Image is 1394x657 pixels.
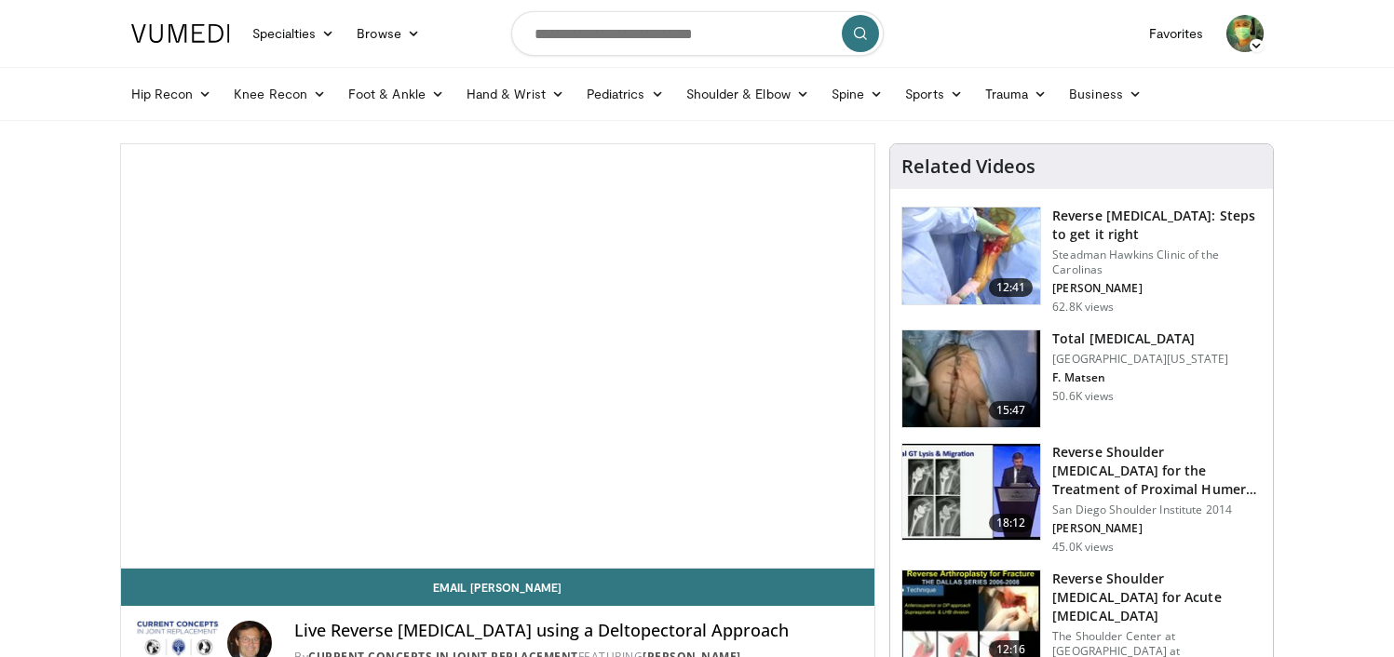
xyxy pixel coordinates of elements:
a: Pediatrics [575,75,675,113]
a: Specialties [241,15,346,52]
p: 50.6K views [1052,389,1114,404]
a: Hand & Wrist [455,75,575,113]
a: 12:41 Reverse [MEDICAL_DATA]: Steps to get it right Steadman Hawkins Clinic of the Carolinas [PER... [901,207,1262,315]
img: Q2xRg7exoPLTwO8X4xMDoxOjA4MTsiGN.150x105_q85_crop-smart_upscale.jpg [902,444,1040,541]
span: 12:41 [989,278,1034,297]
h3: Reverse Shoulder [MEDICAL_DATA] for Acute [MEDICAL_DATA] [1052,570,1262,625]
a: Hip Recon [120,75,223,113]
p: 45.0K views [1052,540,1114,555]
a: 18:12 Reverse Shoulder [MEDICAL_DATA] for the Treatment of Proximal Humeral … San Diego Shoulder ... [901,443,1262,555]
a: Browse [345,15,431,52]
a: 15:47 Total [MEDICAL_DATA] [GEOGRAPHIC_DATA][US_STATE] F. Matsen 50.6K views [901,329,1262,428]
p: Steadman Hawkins Clinic of the Carolinas [1052,248,1262,277]
a: Spine [820,75,894,113]
video-js: Video Player [121,144,875,569]
a: Business [1058,75,1153,113]
a: Email [PERSON_NAME] [121,569,875,606]
a: Knee Recon [223,75,337,113]
h4: Related Videos [901,155,1035,178]
a: Foot & Ankle [337,75,455,113]
p: [PERSON_NAME] [1052,521,1262,536]
input: Search topics, interventions [511,11,884,56]
h3: Reverse Shoulder [MEDICAL_DATA] for the Treatment of Proximal Humeral … [1052,443,1262,499]
span: 18:12 [989,514,1034,532]
img: 38826_0000_3.png.150x105_q85_crop-smart_upscale.jpg [902,330,1040,427]
p: San Diego Shoulder Institute 2014 [1052,503,1262,517]
a: Shoulder & Elbow [675,75,820,113]
img: Avatar [1226,15,1264,52]
img: 326034_0000_1.png.150x105_q85_crop-smart_upscale.jpg [902,208,1040,304]
img: VuMedi Logo [131,24,230,43]
a: Sports [894,75,974,113]
a: Trauma [974,75,1059,113]
p: 62.8K views [1052,300,1114,315]
p: F. Matsen [1052,370,1228,385]
p: [GEOGRAPHIC_DATA][US_STATE] [1052,352,1228,367]
h3: Total [MEDICAL_DATA] [1052,329,1228,348]
h3: Reverse [MEDICAL_DATA]: Steps to get it right [1052,207,1262,244]
a: Favorites [1138,15,1215,52]
p: [PERSON_NAME] [1052,281,1262,296]
h4: Live Reverse [MEDICAL_DATA] using a Deltopectoral Approach [294,621,859,641]
span: 15:47 [989,401,1034,420]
